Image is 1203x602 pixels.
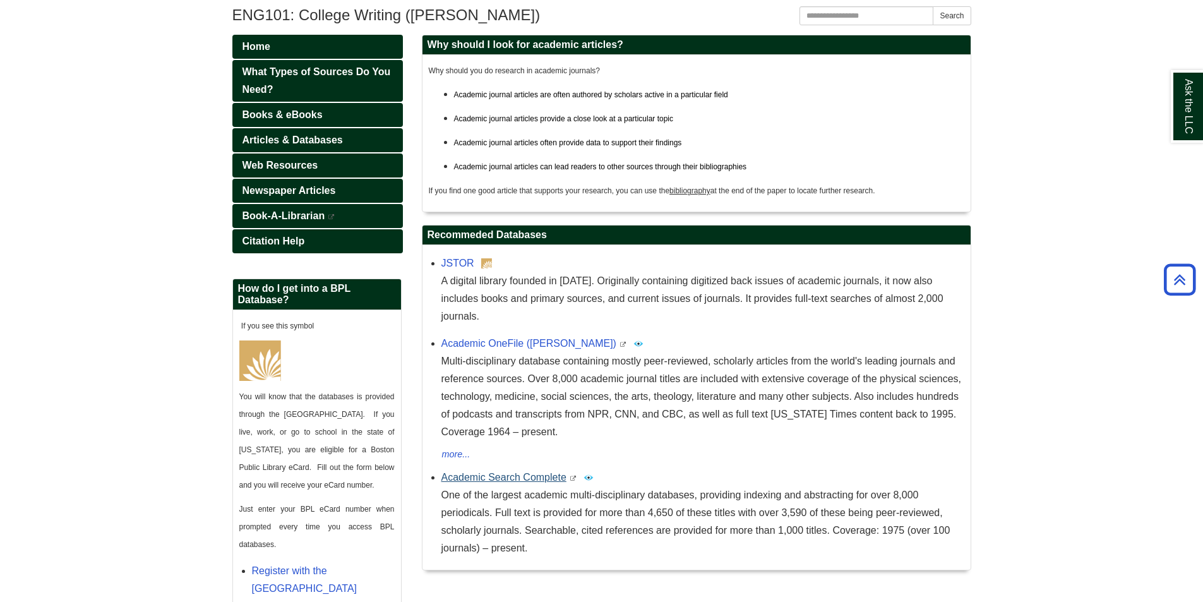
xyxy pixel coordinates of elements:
[232,35,403,59] a: Home
[454,114,674,123] span: Academic journal articles provide a close look at a particular topic
[933,6,971,25] button: Search
[429,186,875,195] span: If you find one good article that supports your research, you can use the at the end of the paper...
[441,447,471,462] button: more...
[441,352,964,441] p: Multi-disciplinary database containing mostly peer-reviewed, scholarly articles from the world's ...
[232,179,403,203] a: Newspaper Articles
[242,210,325,221] span: Book-A-Librarian
[669,186,710,195] span: bibliography
[481,258,492,268] img: Boston Public Library
[328,214,335,220] i: This link opens in a new window
[633,339,643,349] img: Peer Reviewed
[454,90,728,99] span: Academic journal articles are often authored by scholars active in a particular field
[242,135,343,145] span: Articles & Databases
[239,340,281,381] img: Boston Public Library Logo
[441,258,474,268] a: JSTOR
[619,342,626,347] i: This link opens in a new window
[422,226,971,245] h2: Recommeded Databases
[422,35,971,55] h2: Why should I look for academic articles?
[232,128,403,152] a: Articles & Databases
[242,160,318,171] span: Web Resources
[242,185,336,196] span: Newspaper Articles
[252,565,357,594] a: Register with the [GEOGRAPHIC_DATA]
[584,473,594,483] img: Peer Reviewed
[239,322,314,330] span: If you see this symbol
[232,60,403,102] a: What Types of Sources Do You Need?
[232,154,403,178] a: Web Resources
[239,392,395,490] span: You will know that the databases is provided through the [GEOGRAPHIC_DATA]. If you live, work, or...
[233,279,401,310] h2: How do I get into a BPL Database?
[441,486,964,557] p: One of the largest academic multi-disciplinary databases, providing indexing and abstracting for ...
[242,41,270,52] span: Home
[441,472,566,483] a: Academic Search Complete
[242,236,305,246] span: Citation Help
[429,66,600,75] span: Why should you do research in academic journals?
[232,229,403,253] a: Citation Help
[454,138,682,147] span: Academic journal articles often provide data to support their findings
[441,272,964,325] div: A digital library founded in [DATE]. Originally containing digitized back issues of academic jour...
[1159,271,1200,288] a: Back to Top
[242,109,323,120] span: Books & eBooks
[569,476,577,481] i: This link opens in a new window
[441,338,616,349] a: Academic OneFile ([PERSON_NAME])
[232,103,403,127] a: Books & eBooks
[232,6,971,24] h1: ENG101: College Writing ([PERSON_NAME])
[242,66,391,95] span: What Types of Sources Do You Need?
[239,505,395,549] span: Just enter your BPL eCard number when prompted every time you access BPL databases.
[454,162,747,171] span: Academic journal articles can lead readers to other sources through their bibliographies
[232,204,403,228] a: Book-A-Librarian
